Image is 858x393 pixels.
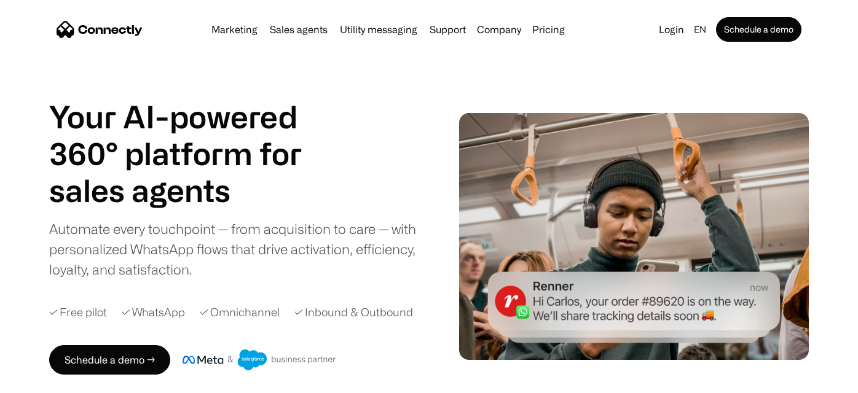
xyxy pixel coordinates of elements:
[477,21,521,38] div: Company
[425,25,471,34] a: Support
[49,98,332,172] h1: Your AI-powered 360° platform for
[716,17,801,42] a: Schedule a demo
[49,219,425,279] div: Automate every touchpoint — from acquisition to care — with personalized WhatsApp flows that driv...
[25,372,74,389] ul: Language list
[49,172,332,209] div: 1 of 4
[654,21,689,38] a: Login
[694,21,706,38] div: en
[265,25,333,34] a: Sales agents
[183,349,336,370] img: Meta and Salesforce business partner badge.
[122,304,185,321] div: ✓ WhatsApp
[207,25,262,34] a: Marketing
[473,21,525,38] div: Company
[294,304,413,321] div: ✓ Inbound & Outbound
[57,20,143,39] a: home
[527,25,570,34] a: Pricing
[12,370,74,389] aside: Language selected: English
[49,172,332,209] h1: sales agents
[200,304,280,321] div: ✓ Omnichannel
[49,172,332,209] div: carousel
[49,304,107,321] div: ✓ Free pilot
[689,21,714,38] div: en
[49,345,170,375] a: Schedule a demo →
[335,25,422,34] a: Utility messaging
